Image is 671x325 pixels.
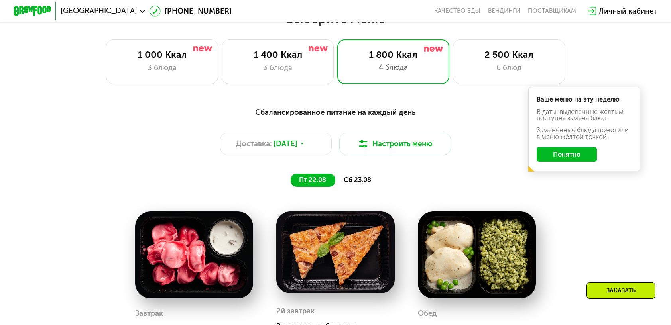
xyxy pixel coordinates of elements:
[434,7,480,15] a: Качество еды
[344,176,371,184] span: сб 23.08
[488,7,520,15] a: Вендинги
[537,147,597,162] button: Понятно
[462,49,555,60] div: 2 500 Ккал
[232,62,324,73] div: 3 блюда
[537,109,632,122] div: В даты, выделенные желтым, доступна замена блюд.
[232,49,324,60] div: 1 400 Ккал
[236,138,272,149] span: Доставка:
[347,62,439,73] div: 4 блюда
[61,7,137,15] span: [GEOGRAPHIC_DATA]
[135,306,163,320] div: Завтрак
[276,304,315,318] div: 2й завтрак
[60,106,612,118] div: Сбалансированное питание на каждый день
[116,62,209,73] div: 3 блюда
[537,127,632,140] div: Заменённые блюда пометили в меню жёлтой точкой.
[462,62,555,73] div: 6 блюд
[339,133,451,155] button: Настроить меню
[347,49,439,60] div: 1 800 Ккал
[599,6,657,17] div: Личный кабинет
[418,306,437,320] div: Обед
[299,176,326,184] span: пт 22.08
[586,282,655,299] div: Заказать
[537,96,632,103] div: Ваше меню на эту неделю
[274,138,297,149] span: [DATE]
[116,49,209,60] div: 1 000 Ккал
[150,6,231,17] a: [PHONE_NUMBER]
[528,7,576,15] div: поставщикам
